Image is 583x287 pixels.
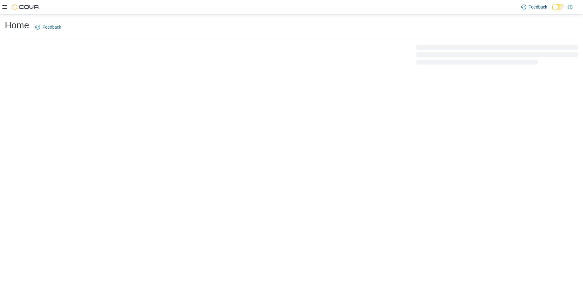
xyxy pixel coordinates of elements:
[552,4,565,10] input: Dark Mode
[416,46,578,66] span: Loading
[519,1,550,13] a: Feedback
[33,21,63,33] a: Feedback
[5,19,29,31] h1: Home
[529,4,547,10] span: Feedback
[12,4,39,10] img: Cova
[43,24,61,30] span: Feedback
[552,10,552,11] span: Dark Mode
